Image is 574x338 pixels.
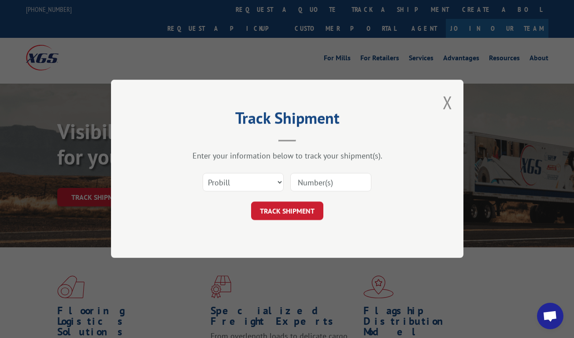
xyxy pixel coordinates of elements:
button: TRACK SHIPMENT [251,202,323,220]
button: Close modal [443,91,452,114]
input: Number(s) [290,173,371,192]
div: Enter your information below to track your shipment(s). [155,151,419,161]
div: Open chat [537,303,563,329]
h2: Track Shipment [155,112,419,129]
